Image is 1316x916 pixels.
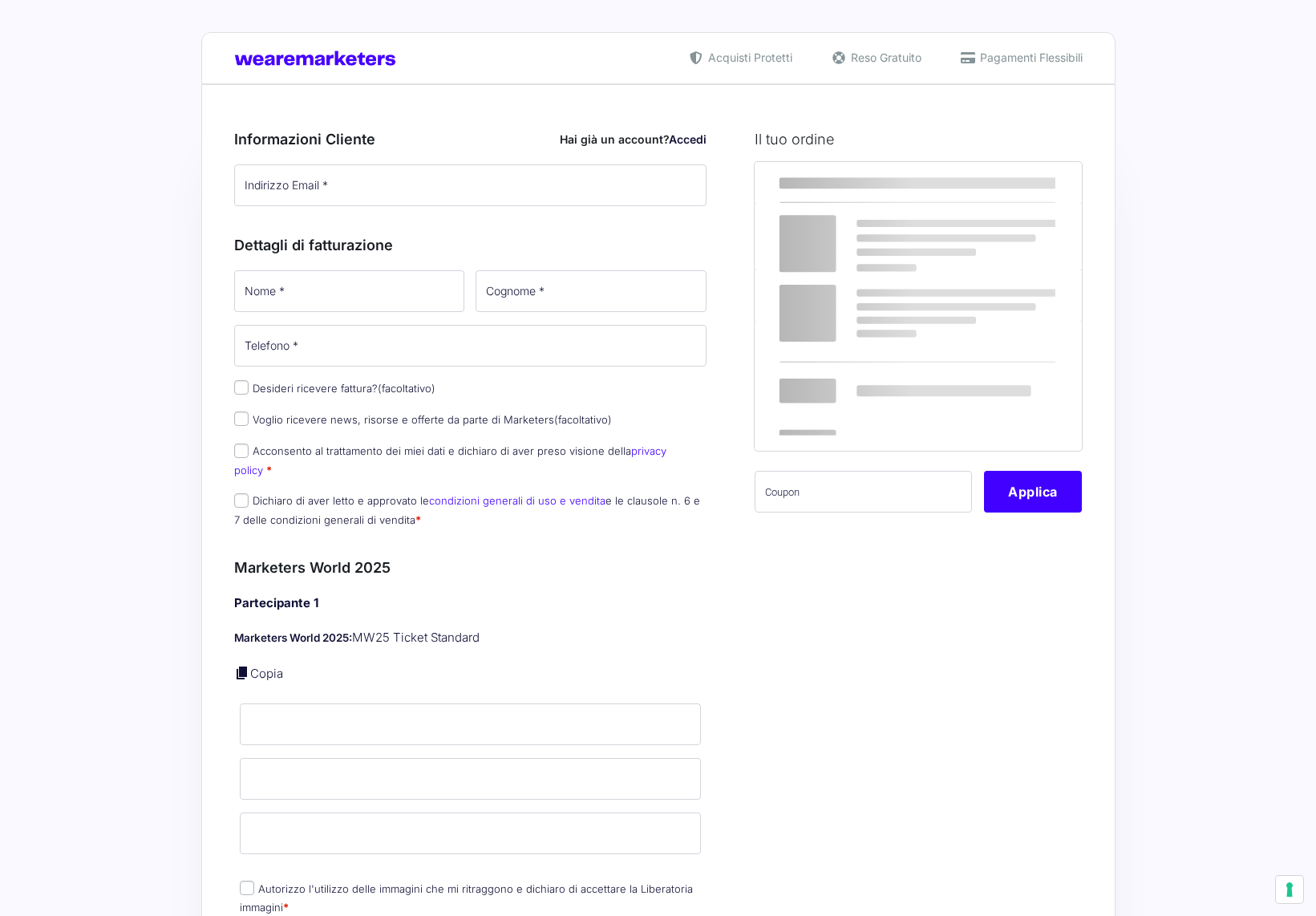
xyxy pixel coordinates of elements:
[560,131,707,148] div: Hai già un account?
[429,494,605,507] a: condizioni generali di uso e vendita
[240,881,254,895] input: Autorizzo l'utilizzo delle immagini che mi ritraggono e dichiaro di accettare la Liberatoria imma...
[234,494,700,525] label: Dichiaro di aver letto e approvato le e le clausole n. 6 e 7 delle condizioni generali di vendita
[240,882,693,914] label: Autorizzo l'utilizzo delle immagini che mi ritraggono e dichiaro di accettare la Liberatoria imma...
[755,204,943,270] td: Marketers World 2025 - MW25 Ticket Standard
[755,162,943,204] th: Prodotto
[234,665,250,681] a: Copia i dettagli dell'acquirente
[234,413,612,426] label: Voglio ricevere news, risorse e offerte da parte di Marketers
[669,132,707,146] a: Accedi
[755,128,1082,150] h3: Il tuo ordine
[234,164,707,206] input: Indirizzo Email *
[1276,876,1303,903] button: Le tue preferenze relative al consenso per le tecnologie di tracciamento
[234,411,249,426] input: Voglio ricevere news, risorse e offerte da parte di Marketers(facoltativo)
[234,382,435,395] label: Desideri ricevere fattura?
[755,270,943,321] th: Subtotale
[755,471,972,513] input: Coupon
[378,382,435,395] span: (facoltativo)
[704,49,792,66] span: Acquisti Protetti
[250,666,283,681] a: Copia
[234,557,707,578] h3: Marketers World 2025
[476,270,707,312] input: Cognome *
[234,444,666,476] label: Acconsento al trattamento dei miei dati e dichiaro di aver preso visione della
[234,444,249,458] input: Acconsento al trattamento dei miei dati e dichiaro di aver preso visione dellaprivacy policy
[234,629,707,647] p: MW25 Ticket Standard
[554,413,612,426] span: (facoltativo)
[943,162,1083,204] th: Subtotale
[234,128,707,150] h3: Informazioni Cliente
[755,321,943,450] th: Totale
[234,594,707,613] h4: Partecipante 1
[234,234,707,256] h3: Dettagli di fatturazione
[234,380,249,395] input: Desideri ricevere fattura?(facoltativo)
[234,493,249,508] input: Dichiaro di aver letto e approvato lecondizioni generali di uso e venditae le clausole n. 6 e 7 d...
[234,631,352,644] strong: Marketers World 2025:
[234,325,707,367] input: Telefono *
[976,49,1083,66] span: Pagamenti Flessibili
[234,444,666,476] a: privacy policy
[847,49,921,66] span: Reso Gratuito
[984,471,1082,513] button: Applica
[234,270,465,312] input: Nome *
